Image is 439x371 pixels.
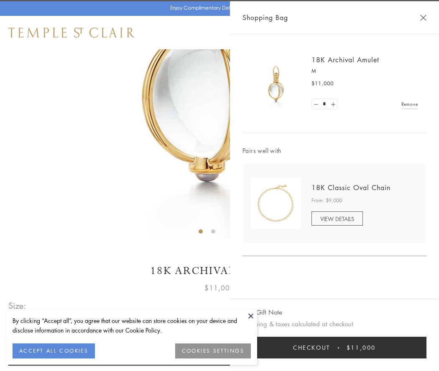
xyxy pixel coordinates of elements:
[311,55,379,64] a: 18K Archival Amulet
[320,215,354,223] span: VIEW DETAILS
[312,99,320,109] a: Set quantity to 0
[311,67,418,75] p: M
[251,178,301,229] img: N88865-OV18
[13,316,251,335] div: By clicking “Accept all”, you agree that our website can store cookies on your device and disclos...
[347,343,376,352] span: $11,000
[242,337,426,358] button: Checkout $11,000
[311,196,342,205] span: From: $9,000
[8,264,431,278] h1: 18K Archival Amulet
[311,79,334,88] span: $11,000
[13,343,95,358] button: ACCEPT ALL COOKIES
[8,28,135,38] img: Temple St. Clair
[311,183,391,192] a: 18K Classic Oval Chain
[251,58,301,109] img: 18K Archival Amulet
[204,282,235,293] span: $11,000
[311,211,363,226] a: VIEW DETAILS
[401,99,418,109] a: Remove
[293,343,330,352] span: Checkout
[242,12,288,23] span: Shopping Bag
[329,99,337,109] a: Set quantity to 2
[170,4,265,12] p: Enjoy Complimentary Delivery & Returns
[242,146,426,155] span: Pairs well with
[420,15,426,21] button: Close Shopping Bag
[242,307,282,318] button: Add Gift Note
[242,319,426,329] p: Shipping & taxes calculated at checkout
[8,299,27,313] span: Size:
[175,343,251,358] button: COOKIES SETTINGS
